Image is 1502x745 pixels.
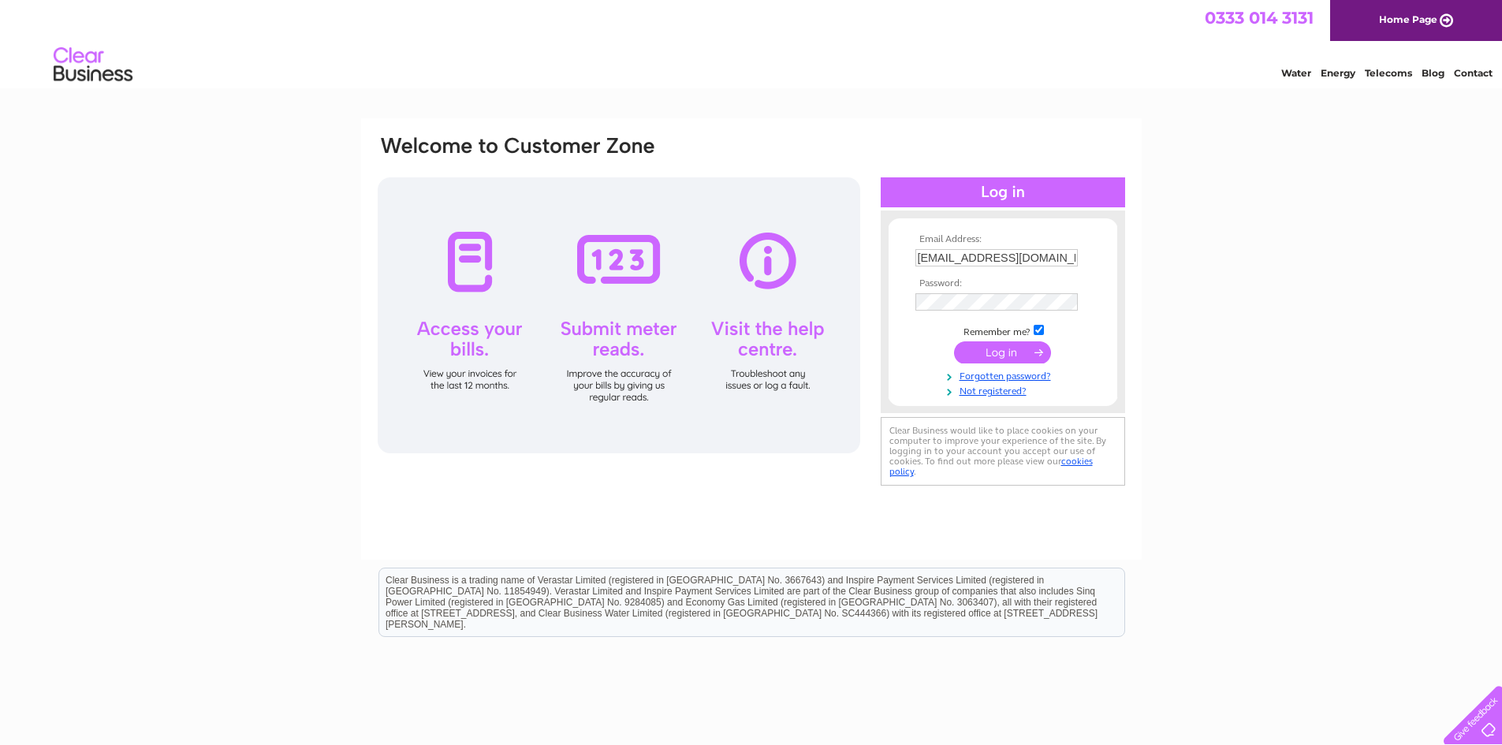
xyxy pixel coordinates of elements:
[1205,8,1314,28] a: 0333 014 3131
[1365,67,1412,79] a: Telecoms
[53,41,133,89] img: logo.png
[1281,67,1311,79] a: Water
[915,367,1094,382] a: Forgotten password?
[954,341,1051,363] input: Submit
[915,382,1094,397] a: Not registered?
[1321,67,1355,79] a: Energy
[1454,67,1493,79] a: Contact
[1422,67,1444,79] a: Blog
[911,322,1094,338] td: Remember me?
[881,417,1125,486] div: Clear Business would like to place cookies on your computer to improve your experience of the sit...
[379,9,1124,76] div: Clear Business is a trading name of Verastar Limited (registered in [GEOGRAPHIC_DATA] No. 3667643...
[911,234,1094,245] th: Email Address:
[889,456,1093,477] a: cookies policy
[911,278,1094,289] th: Password:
